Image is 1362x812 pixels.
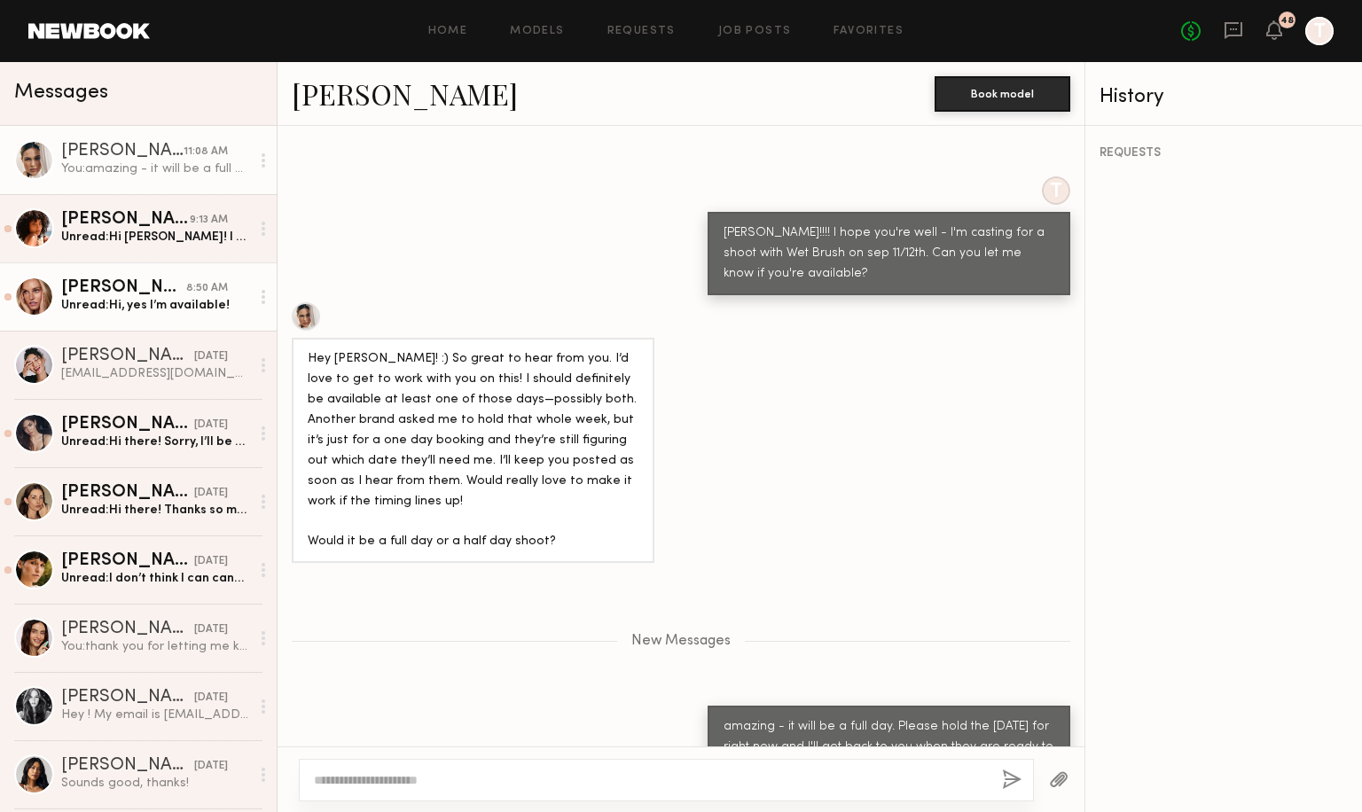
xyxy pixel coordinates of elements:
[61,365,250,382] div: [EMAIL_ADDRESS][DOMAIN_NAME]
[935,85,1070,100] a: Book model
[194,417,228,433] div: [DATE]
[61,570,250,587] div: Unread: I don’t think I can cancel it, unfortunately.
[61,707,250,723] div: Hey ! My email is [EMAIL_ADDRESS][DOMAIN_NAME] ! Yes I’m going to definitely try to get my nails ...
[61,160,250,177] div: You: amazing - it will be a full day. Please hold the [DATE] for right now and I'll get back to y...
[61,297,250,314] div: Unread: Hi, yes I’m available!
[194,553,228,570] div: [DATE]
[61,229,250,246] div: Unread: Hi [PERSON_NAME]! I am available both the 11th and 12th! :)
[292,74,518,113] a: [PERSON_NAME]
[194,348,228,365] div: [DATE]
[61,775,250,792] div: Sounds good, thanks!
[718,26,792,37] a: Job Posts
[61,638,250,655] div: You: thank you for letting me know!
[14,82,108,103] span: Messages
[724,717,1054,778] div: amazing - it will be a full day. Please hold the [DATE] for right now and I'll get back to you wh...
[1100,147,1348,160] div: REQUESTS
[428,26,468,37] a: Home
[184,144,228,160] div: 11:08 AM
[1280,16,1294,26] div: 48
[61,433,250,450] div: Unread: Hi there! Sorry, I’ll be out of town on the 30th. Let me know if you shoot again :)
[631,634,731,649] span: New Messages
[308,349,638,553] div: Hey [PERSON_NAME]! :) So great to hear from you. I’d love to get to work with you on this! I shou...
[190,212,228,229] div: 9:13 AM
[194,758,228,775] div: [DATE]
[510,26,564,37] a: Models
[607,26,676,37] a: Requests
[61,689,194,707] div: [PERSON_NAME]
[61,552,194,570] div: [PERSON_NAME]
[61,347,194,365] div: [PERSON_NAME]
[194,621,228,638] div: [DATE]
[194,690,228,707] div: [DATE]
[935,76,1070,112] button: Book model
[61,484,194,502] div: [PERSON_NAME]
[61,621,194,638] div: [PERSON_NAME]
[61,279,186,297] div: [PERSON_NAME]
[724,223,1054,285] div: [PERSON_NAME]!!!! I hope you're well - I'm casting for a shoot with Wet Brush on sep 11/12th. Can...
[61,211,190,229] div: [PERSON_NAME]
[61,757,194,775] div: [PERSON_NAME]
[834,26,904,37] a: Favorites
[194,485,228,502] div: [DATE]
[186,280,228,297] div: 8:50 AM
[61,502,250,519] div: Unread: Hi there! Thanks so much for reaching out! I actually am heading out of town on the 30th ...
[61,143,184,160] div: [PERSON_NAME]
[61,416,194,433] div: [PERSON_NAME]
[1305,17,1334,45] a: T
[1100,87,1348,107] div: History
